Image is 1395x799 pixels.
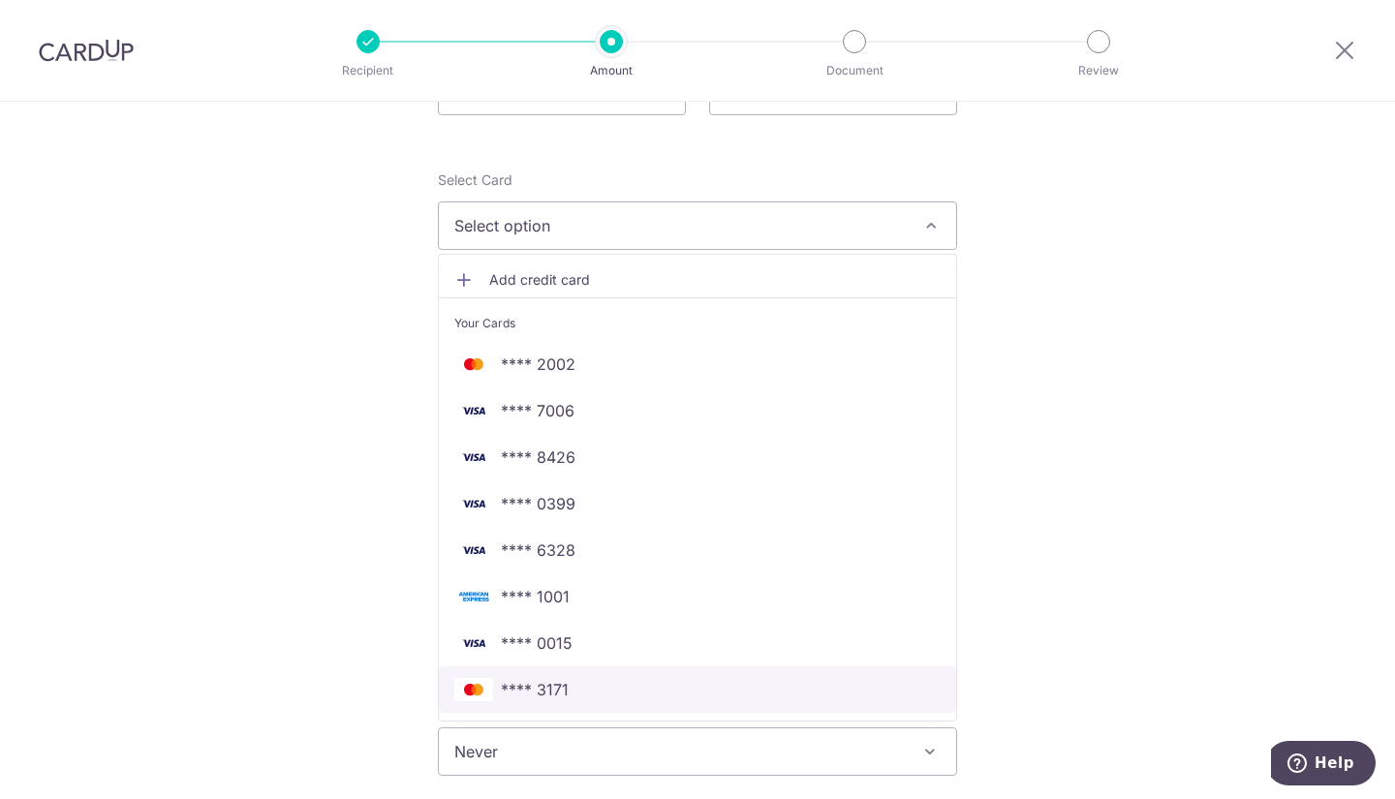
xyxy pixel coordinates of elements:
[454,446,493,469] img: VISA
[454,214,906,237] span: Select option
[454,585,493,608] img: AMEX
[439,728,956,775] span: Never
[1271,741,1376,789] iframe: Opens a widget where you can find more information
[454,399,493,422] img: VISA
[438,201,957,250] button: Select option
[438,254,957,722] ul: Select option
[39,39,134,62] img: CardUp
[783,61,926,80] p: Document
[454,314,515,333] span: Your Cards
[540,61,683,80] p: Amount
[454,631,493,655] img: VISA
[1027,61,1170,80] p: Review
[438,171,512,188] span: translation missing: en.payables.payment_networks.credit_card.summary.labels.select_card
[438,727,957,776] span: Never
[454,353,493,376] img: MASTERCARD
[454,538,493,562] img: VISA
[296,61,440,80] p: Recipient
[489,270,941,290] span: Add credit card
[454,492,493,515] img: VISA
[454,678,493,701] img: MASTERCARD
[439,262,956,297] a: Add credit card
